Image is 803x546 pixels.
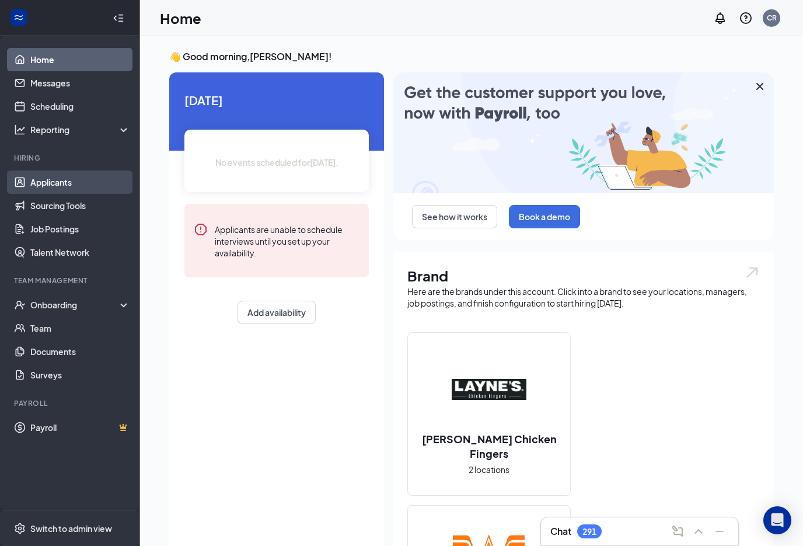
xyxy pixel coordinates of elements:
svg: Settings [14,523,26,534]
span: [DATE] [184,91,369,109]
a: Scheduling [30,95,130,118]
span: No events scheduled for [DATE] . [215,156,338,169]
a: Team [30,317,130,340]
button: Book a demo [509,205,580,228]
button: ChevronUp [689,522,708,541]
a: Documents [30,340,130,363]
a: Surveys [30,363,130,387]
svg: Analysis [14,124,26,135]
span: 2 locations [469,463,509,476]
h1: Brand [407,266,760,286]
img: open.6027fd2a22e1237b5b06.svg [745,266,760,279]
button: ComposeMessage [668,522,687,541]
div: Reporting [30,124,131,135]
img: Layne's Chicken Fingers [452,352,526,427]
svg: ComposeMessage [671,524,685,538]
a: PayrollCrown [30,416,130,439]
svg: Error [194,222,208,237]
div: 291 [582,527,596,537]
a: Talent Network [30,241,130,264]
a: Messages [30,71,130,95]
div: Switch to admin view [30,523,112,534]
h2: [PERSON_NAME] Chicken Fingers [408,432,570,461]
a: Home [30,48,130,71]
div: Hiring [14,153,128,163]
div: CR [767,13,777,23]
h3: Chat [550,525,571,538]
svg: ChevronUp [692,524,706,538]
svg: UserCheck [14,299,26,311]
div: Here are the brands under this account. Click into a brand to see your locations, managers, job p... [407,286,760,309]
a: Sourcing Tools [30,194,130,217]
svg: Minimize [713,524,727,538]
h3: 👋 Good morning, [PERSON_NAME] ! [169,50,774,63]
button: Add availability [238,301,316,324]
div: Onboarding [30,299,120,311]
div: Team Management [14,276,128,286]
div: Open Intercom Messenger [763,506,791,534]
svg: Cross [753,79,767,93]
svg: Collapse [113,12,124,24]
button: See how it works [412,205,497,228]
svg: Notifications [713,11,727,25]
svg: QuestionInfo [739,11,753,25]
button: Minimize [710,522,729,541]
a: Applicants [30,171,130,194]
a: Job Postings [30,217,130,241]
h1: Home [160,8,201,28]
div: Payroll [14,398,128,408]
img: payroll-large.gif [393,72,774,193]
div: Applicants are unable to schedule interviews until you set up your availability. [215,222,359,259]
svg: WorkstreamLogo [13,12,25,23]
